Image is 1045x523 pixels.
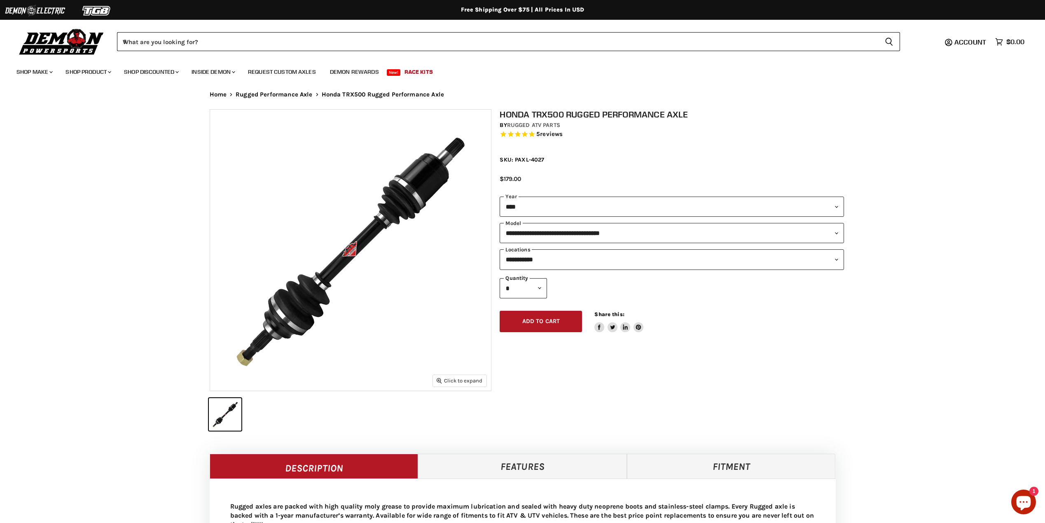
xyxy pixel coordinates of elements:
nav: Breadcrumbs [193,91,852,98]
select: year [500,197,844,217]
a: Race Kits [398,63,439,80]
button: Click to expand [433,375,486,386]
a: Rugged ATV Parts [507,122,560,129]
span: Share this: [594,311,624,317]
aside: Share this: [594,311,643,333]
div: SKU: PAXL-4027 [500,155,844,164]
img: IMAGE [210,110,491,391]
select: keys [500,249,844,270]
span: Account [954,38,986,46]
a: $0.00 [991,36,1029,48]
img: Demon Electric Logo 2 [4,3,66,19]
a: Shop Make [10,63,58,80]
a: Fitment [627,454,836,478]
div: by [500,121,844,130]
a: Home [210,91,227,98]
h1: Honda TRX500 Rugged Performance Axle [500,109,844,120]
a: Account [951,38,991,46]
span: $179.00 [500,175,521,183]
form: Product [117,32,900,51]
div: Free Shipping Over $75 | All Prices In USD [193,6,852,14]
ul: Main menu [10,60,1022,80]
a: Request Custom Axles [242,63,322,80]
a: Inside Demon [185,63,240,80]
select: Quantity [500,278,547,298]
button: IMAGE thumbnail [209,398,241,431]
a: Shop Discounted [118,63,184,80]
a: Features [418,454,627,478]
button: Add to cart [500,311,582,333]
span: $0.00 [1006,38,1024,46]
a: Demon Rewards [324,63,385,80]
a: Shop Product [59,63,116,80]
span: Honda TRX500 Rugged Performance Axle [322,91,444,98]
span: 5 reviews [536,130,563,138]
span: reviews [540,130,563,138]
button: Search [878,32,900,51]
a: Rugged Performance Axle [236,91,312,98]
img: Demon Powersports [16,27,107,56]
select: modal-name [500,223,844,243]
a: Description [210,454,418,478]
span: Click to expand [437,378,482,384]
inbox-online-store-chat: Shopify online store chat [1009,490,1038,516]
span: Add to cart [522,318,560,325]
input: When autocomplete results are available use up and down arrows to review and enter to select [117,32,878,51]
img: TGB Logo 2 [66,3,128,19]
span: New! [387,69,401,76]
span: Rated 5.0 out of 5 stars 5 reviews [500,130,844,139]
